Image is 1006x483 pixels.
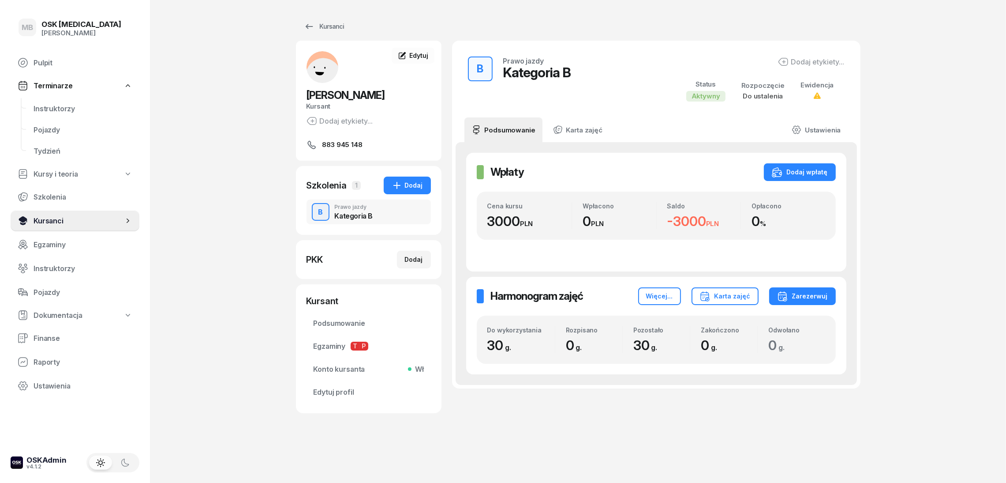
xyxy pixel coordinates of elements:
[777,291,828,302] div: Zarezerwuj
[26,464,67,469] div: v4.1.2
[487,326,555,334] div: Do wykorzystania
[591,219,604,228] small: PLN
[11,282,139,303] a: Pojazdy
[307,336,431,357] a: EgzaminyTP
[11,210,139,231] a: Kursanci
[22,24,34,31] span: MB
[505,343,511,352] small: g.
[778,57,845,67] button: Dodaj etykiety...
[491,289,583,303] h2: Harmonogram zajęć
[312,203,329,221] button: B
[307,116,373,126] button: Dodaj etykiety...
[764,163,836,181] button: Dodaj wpłatę
[768,326,825,334] div: Odwołano
[34,59,132,67] span: Pulpit
[11,328,139,349] a: Finanse
[772,167,828,177] div: Dodaj wpłatę
[667,213,741,229] div: -3000
[699,291,751,302] div: Karta zajęć
[307,381,431,403] a: Edytuj profil
[34,311,82,320] span: Dokumentacja
[307,179,347,192] div: Szkolenia
[26,457,67,464] div: OSKAdmin
[752,213,825,229] div: 0
[778,343,785,352] small: g.
[11,52,139,73] a: Pulpit
[706,219,719,228] small: PLN
[322,140,363,150] span: 883 945 148
[296,18,352,35] a: Kursanci
[34,147,132,155] span: Tydzień
[307,200,431,224] button: BPrawo jazdyKategoria B
[26,119,139,140] a: Pojazdy
[41,21,121,28] div: OSK [MEDICAL_DATA]
[34,288,132,297] span: Pojazdy
[304,21,344,32] div: Kursanci
[26,140,139,162] a: Tydzień
[352,181,361,190] span: 1
[335,212,373,219] div: Kategoria B
[566,337,587,353] span: 0
[409,52,428,59] span: Edytuj
[692,287,759,305] button: Karta zajęć
[768,337,789,353] span: 0
[34,193,132,201] span: Szkolenia
[34,217,123,225] span: Kursanci
[11,457,23,469] img: logo-xs-dark@2x.png
[314,342,424,351] span: Egzaminy
[397,251,431,268] button: Dodaj
[468,57,493,81] button: B
[11,76,139,95] a: Terminarze
[701,326,757,334] div: Zakończono
[633,326,690,334] div: Pozostało
[34,358,132,366] span: Raporty
[34,170,78,178] span: Kursy i teoria
[307,140,431,150] a: 883 945 148
[487,213,572,229] div: 3000
[351,342,359,351] span: T
[583,213,656,229] div: 0
[307,313,431,334] a: Podsumowanie
[686,91,726,102] div: Aktywny
[34,264,132,273] span: Instruktorzy
[711,343,717,352] small: g.
[646,291,673,302] div: Więcej...
[487,337,516,353] span: 30
[34,126,132,134] span: Pojazdy
[800,81,834,89] div: Ewidencja
[546,117,610,142] a: Karta zajęć
[769,287,836,305] button: Zarezerwuj
[566,326,622,334] div: Rozpisano
[11,164,139,184] a: Kursy i teoria
[686,80,726,88] div: Status
[411,365,424,374] span: Wł
[314,388,424,396] span: Edytuj profil
[583,202,656,210] div: Wpłacono
[392,48,434,64] a: Edytuj
[405,254,423,265] div: Dodaj
[743,92,783,100] span: Do ustalenia
[359,342,368,351] span: P
[11,306,139,325] a: Dokumentacja
[11,351,139,373] a: Raporty
[520,219,533,228] small: PLN
[491,165,524,179] h2: Wpłaty
[314,365,424,374] span: Konto kursanta
[307,89,385,102] span: [PERSON_NAME]
[464,117,542,142] a: Podsumowanie
[314,206,326,218] div: B
[307,295,431,307] div: Kursant
[11,375,139,396] a: Ustawienia
[760,219,766,228] small: %
[307,358,431,380] a: Konto kursantaWł
[384,177,431,194] button: Dodaj
[34,382,132,390] span: Ustawienia
[785,117,848,142] a: Ustawienia
[34,105,132,113] span: Instruktorzy
[503,64,571,80] div: Kategoria B
[576,343,582,352] small: g.
[11,258,139,279] a: Instruktorzy
[667,202,741,210] div: Saldo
